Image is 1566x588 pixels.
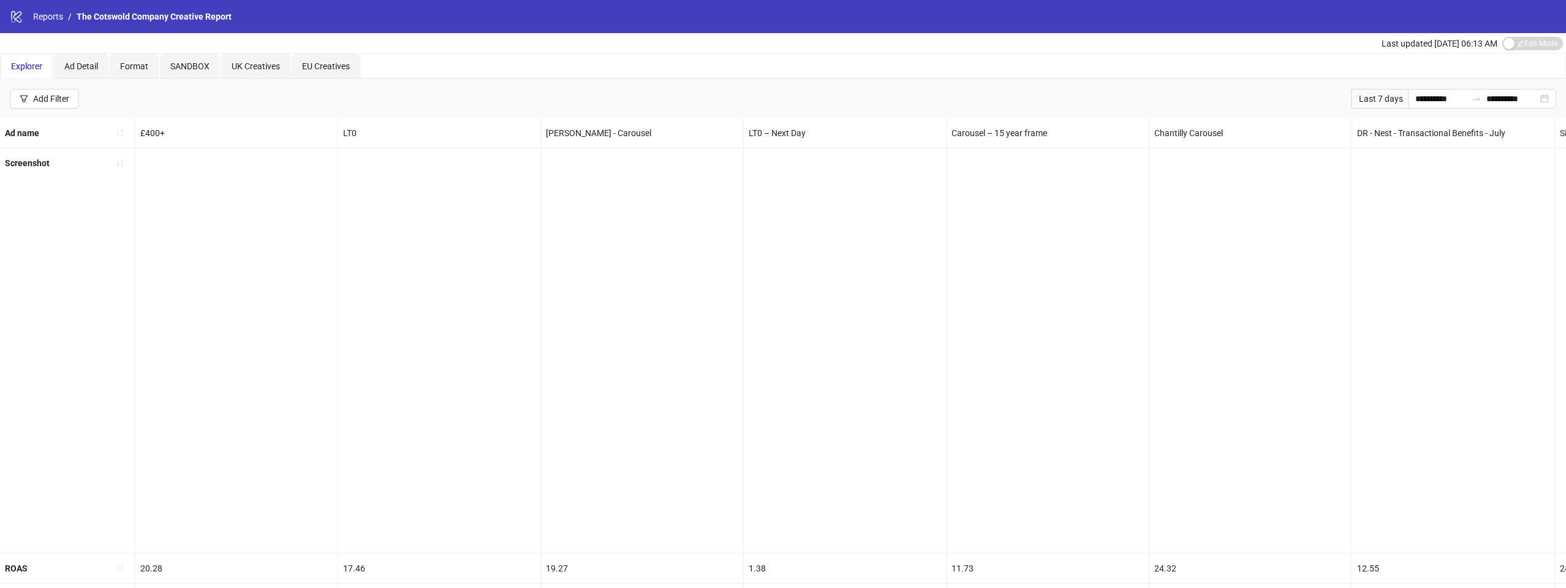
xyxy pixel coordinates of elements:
[68,10,72,23] li: /
[116,564,124,573] span: sort-ascending
[744,554,946,583] div: 1.38
[1149,118,1352,148] div: Chantilly Carousel
[338,554,540,583] div: 17.46
[135,118,338,148] div: £400+
[5,563,28,573] b: ROAS
[33,94,69,104] div: Add Filter
[116,159,124,167] span: sort-ascending
[20,94,28,103] span: filter
[947,118,1149,148] div: Carousel – 15 year frame
[77,12,232,21] span: The Cotswold Company Creative Report
[5,128,39,138] b: Ad name
[1352,118,1554,148] div: DR - Nest - Transactional Benefits - July
[338,118,540,148] div: LT0
[302,61,350,71] span: EU Creatives
[135,554,338,583] div: 20.28
[5,158,50,168] b: Screenshot
[744,118,946,148] div: LT0 – Next Day
[31,10,66,23] a: Reports
[541,118,743,148] div: [PERSON_NAME] - Carousel
[1149,554,1352,583] div: 24.32
[120,61,148,71] span: Format
[170,61,210,71] span: SANDBOX
[1382,39,1497,48] span: Last updated [DATE] 06:13 AM
[11,61,42,71] span: Explorer
[1352,554,1554,583] div: 12.55
[1472,94,1481,104] span: to
[541,554,743,583] div: 19.27
[947,554,1149,583] div: 11.73
[64,61,98,71] span: Ad Detail
[232,61,280,71] span: UK Creatives
[10,89,79,109] button: Add Filter
[1472,94,1481,104] span: swap-right
[116,129,124,137] span: sort-ascending
[1351,89,1408,109] div: Last 7 days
